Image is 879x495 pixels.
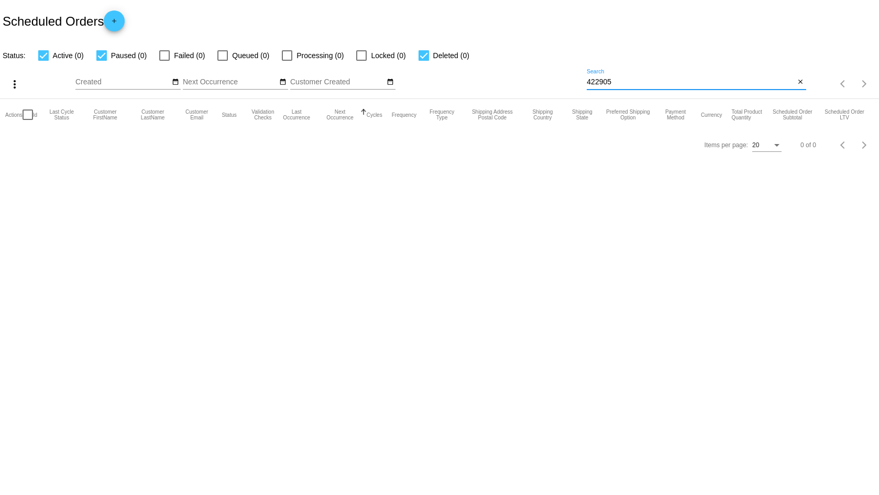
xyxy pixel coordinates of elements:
mat-select: Items per page: [752,142,782,149]
button: Change sorting for CustomerLastName [134,109,171,120]
mat-icon: close [797,78,804,86]
button: Change sorting for CustomerEmail [181,109,213,120]
button: Change sorting for CustomerFirstName [86,109,124,120]
button: Change sorting for NextOccurrenceUtc [323,109,357,120]
span: Failed (0) [174,49,205,62]
div: 0 of 0 [800,141,816,149]
button: Change sorting for ShippingPostcode [467,109,517,120]
span: Locked (0) [371,49,405,62]
button: Change sorting for ShippingCountry [526,109,558,120]
button: Previous page [833,73,854,94]
span: Status: [3,51,26,60]
button: Change sorting for Frequency [392,112,416,118]
mat-header-cell: Actions [5,99,23,130]
input: Customer Created [290,78,384,86]
button: Change sorting for LifetimeValue [825,109,864,120]
mat-icon: add [108,17,120,30]
mat-header-cell: Total Product Quantity [731,99,770,130]
button: Change sorting for Subtotal [770,109,815,120]
mat-header-cell: Validation Checks [246,99,280,130]
div: Items per page: [705,141,748,149]
button: Change sorting for FrequencyType [426,109,458,120]
button: Change sorting for LastProcessingCycleId [47,109,76,120]
button: Previous page [833,135,854,156]
mat-icon: date_range [172,78,179,86]
input: Next Occurrence [183,78,277,86]
button: Change sorting for Cycles [367,112,382,118]
button: Change sorting for PreferredShippingOption [606,109,651,120]
button: Change sorting for PaymentMethod.Type [660,109,691,120]
button: Change sorting for LastOccurrenceUtc [280,109,313,120]
h2: Scheduled Orders [3,10,125,31]
span: Paused (0) [111,49,147,62]
span: Processing (0) [296,49,344,62]
mat-icon: date_range [387,78,394,86]
button: Change sorting for Id [33,112,37,118]
mat-icon: more_vert [8,78,21,91]
span: Active (0) [53,49,84,62]
button: Clear [795,77,806,88]
button: Change sorting for Status [222,112,236,118]
input: Created [75,78,170,86]
button: Change sorting for ShippingState [568,109,596,120]
mat-icon: date_range [279,78,287,86]
button: Next page [854,135,875,156]
input: Search [587,78,795,86]
span: 20 [752,141,759,149]
button: Next page [854,73,875,94]
span: Deleted (0) [433,49,469,62]
button: Change sorting for CurrencyIso [701,112,722,118]
span: Queued (0) [232,49,269,62]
